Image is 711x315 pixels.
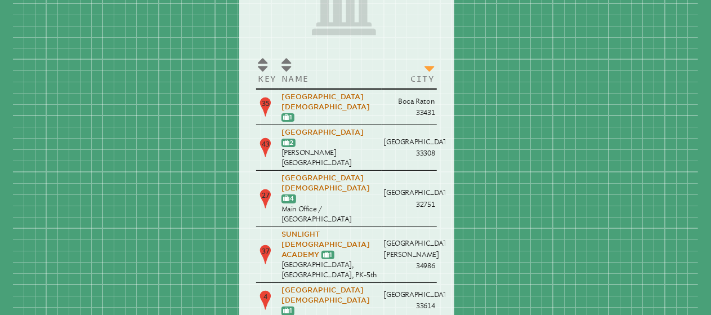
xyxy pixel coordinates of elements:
p: City [384,73,435,84]
p: 43 [258,137,274,158]
p: Name [281,73,379,84]
p: [GEOGRAPHIC_DATA][PERSON_NAME] 34986 [384,238,435,272]
a: [GEOGRAPHIC_DATA][DEMOGRAPHIC_DATA] [281,92,370,111]
a: [GEOGRAPHIC_DATA][DEMOGRAPHIC_DATA] [281,286,370,304]
p: [GEOGRAPHIC_DATA] 33308 [384,136,435,159]
a: 2 [283,139,293,147]
a: 4 [283,194,294,202]
p: [GEOGRAPHIC_DATA], [GEOGRAPHIC_DATA], PK-5th [281,260,379,280]
p: Main Office / [GEOGRAPHIC_DATA] [281,204,379,224]
p: [GEOGRAPHIC_DATA] 33614 [384,289,435,312]
a: [GEOGRAPHIC_DATA][DEMOGRAPHIC_DATA] [281,174,370,192]
a: 1 [283,307,292,314]
p: Key [258,73,278,84]
p: 35 [258,96,274,118]
p: [PERSON_NAME][GEOGRAPHIC_DATA] [281,148,379,168]
p: 4 [258,290,274,311]
p: Boca Raton 33431 [384,96,435,119]
a: 1 [323,251,332,259]
p: 37 [258,244,274,265]
a: Sunlight [DEMOGRAPHIC_DATA] Academy [281,230,370,259]
p: 27 [258,188,274,210]
p: [GEOGRAPHIC_DATA] 32751 [384,187,435,210]
a: [GEOGRAPHIC_DATA] [281,128,364,136]
a: 1 [283,113,292,121]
